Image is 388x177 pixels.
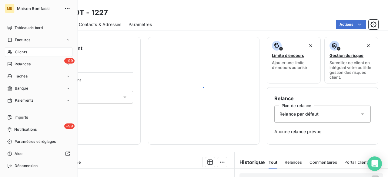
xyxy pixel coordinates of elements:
span: Paramètres et réglages [15,139,56,144]
h6: Informations client [37,44,133,52]
span: Contacts & Adresses [79,21,121,28]
span: Surveiller ce client en intégrant votre outil de gestion des risques client. [329,60,373,80]
span: Maison Bonifassi [17,6,61,11]
a: Tâches [5,71,72,81]
a: Tableau de bord [5,23,72,33]
button: Limite d’encoursAjouter une limite d’encours autorisé [267,37,321,84]
a: Imports [5,113,72,122]
span: Factures [15,37,30,43]
span: Aucune relance prévue [274,129,371,135]
div: MB [5,4,15,13]
div: Open Intercom Messenger [367,156,382,171]
button: Gestion du risqueSurveiller ce client en intégrant votre outil de gestion des risques client. [324,37,378,84]
span: +99 [64,58,75,64]
span: Tableau de bord [15,25,43,31]
a: Paiements [5,96,72,105]
span: Relances [285,160,302,165]
a: Aide [5,149,72,159]
span: Tâches [15,74,28,79]
span: Gestion du risque [329,53,363,58]
span: Paiements [15,98,33,103]
span: Relance par défaut [279,111,319,117]
span: Ajouter une limite d’encours autorisé [272,60,316,70]
span: +99 [64,123,75,129]
a: +99Relances [5,59,72,69]
span: Aide [15,151,23,156]
span: Tout [269,160,278,165]
span: Limite d’encours [272,53,304,58]
span: Paramètres [129,21,152,28]
a: Clients [5,47,72,57]
a: Banque [5,84,72,93]
h6: Historique [235,159,265,166]
span: Commentaires [309,160,337,165]
a: Factures [5,35,72,45]
span: Relances [15,61,31,67]
span: Propriétés Client [49,77,133,86]
span: Imports [15,115,28,120]
button: Actions [336,20,366,29]
span: Notifications [14,127,37,132]
h6: Relance [274,95,371,102]
span: Banque [15,86,28,91]
span: Déconnexion [15,163,38,169]
span: Portail client [344,160,368,165]
h3: LE SPOT - 1227 [53,7,108,18]
span: Clients [15,49,27,55]
a: Paramètres et réglages [5,137,72,146]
